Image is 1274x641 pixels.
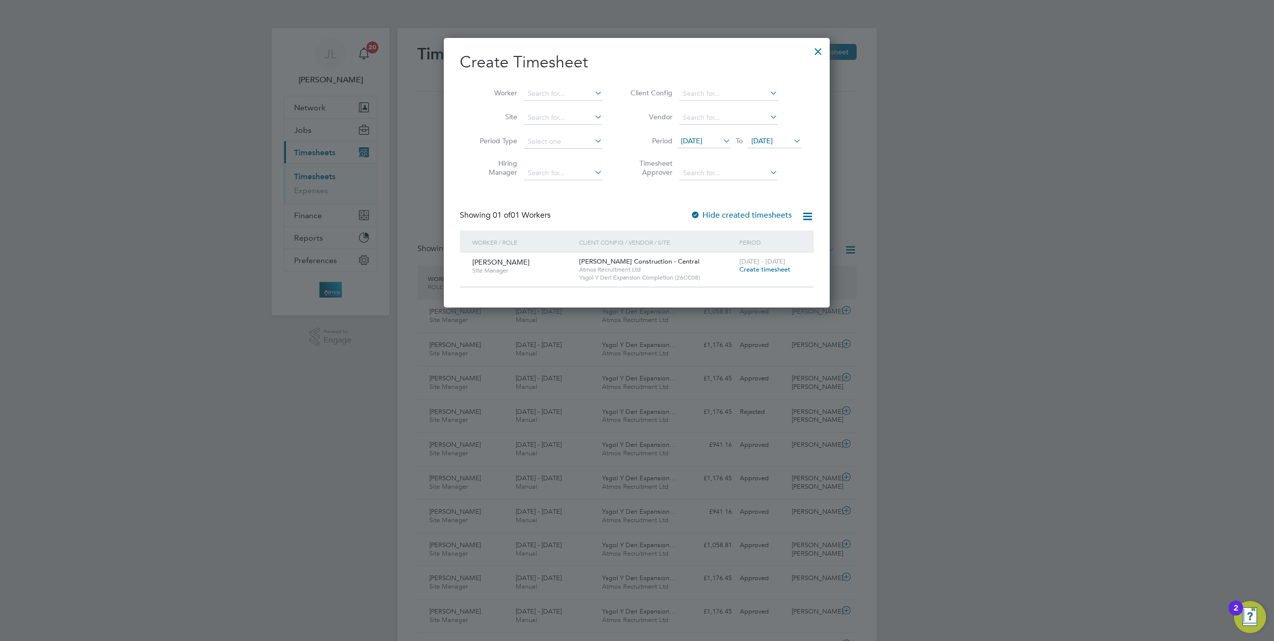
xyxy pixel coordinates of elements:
[690,210,792,220] label: Hide created timesheets
[472,258,530,267] span: [PERSON_NAME]
[472,159,517,177] label: Hiring Manager
[737,231,804,254] div: Period
[577,231,737,254] div: Client Config / Vendor / Site
[679,111,778,125] input: Search for...
[470,231,577,254] div: Worker / Role
[1234,601,1266,633] button: Open Resource Center, 2 new notifications
[524,135,603,149] input: Select one
[628,159,672,177] label: Timesheet Approver
[493,210,551,220] span: 01 Workers
[681,136,702,145] span: [DATE]
[524,166,603,180] input: Search for...
[751,136,773,145] span: [DATE]
[472,88,517,97] label: Worker
[679,166,778,180] input: Search for...
[579,266,734,274] span: Atmos Recruitment Ltd
[460,210,553,221] div: Showing
[628,88,672,97] label: Client Config
[579,257,699,266] span: [PERSON_NAME] Construction - Central
[524,87,603,101] input: Search for...
[679,87,778,101] input: Search for...
[472,267,572,275] span: Site Manager
[460,52,814,73] h2: Create Timesheet
[472,112,517,121] label: Site
[739,257,785,266] span: [DATE] - [DATE]
[493,210,511,220] span: 01 of
[524,111,603,125] input: Search for...
[733,134,746,147] span: To
[628,136,672,145] label: Period
[472,136,517,145] label: Period Type
[579,274,734,282] span: Ysgol Y Deri Expansion Completion (26CC08)
[628,112,672,121] label: Vendor
[739,265,790,274] span: Create timesheet
[1234,608,1238,621] div: 2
